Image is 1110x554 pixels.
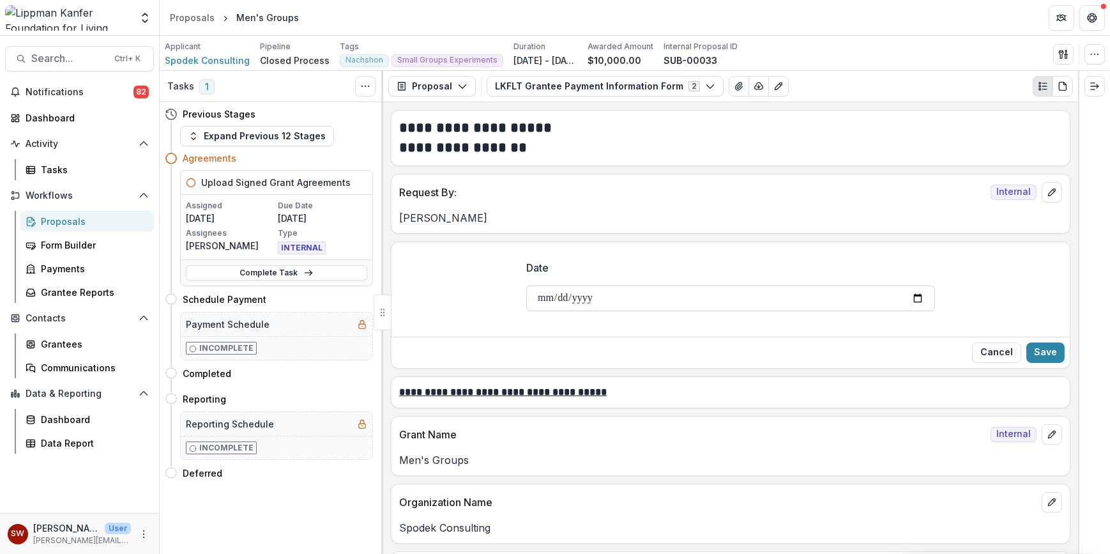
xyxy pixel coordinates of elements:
[26,313,133,324] span: Contacts
[41,163,144,176] div: Tasks
[1042,492,1062,512] button: edit
[186,239,275,252] p: [PERSON_NAME]
[199,342,254,354] p: Incomplete
[399,185,985,200] p: Request By:
[588,54,641,67] p: $10,000.00
[199,442,254,454] p: Incomplete
[201,176,351,189] h5: Upload Signed Grant Agreements
[186,265,367,281] a: Complete Task
[729,76,749,96] button: View Attached Files
[186,227,275,239] p: Assignees
[183,151,236,165] h4: Agreements
[41,361,144,374] div: Communications
[20,282,154,303] a: Grantee Reports
[26,190,133,201] span: Workflows
[5,308,154,328] button: Open Contacts
[399,520,1062,535] p: Spodek Consulting
[513,54,577,67] p: [DATE] - [DATE]
[167,81,194,92] h3: Tasks
[20,409,154,430] a: Dashboard
[41,337,144,351] div: Grantees
[399,427,985,442] p: Grant Name
[1042,182,1062,203] button: edit
[165,41,201,52] p: Applicant
[487,76,724,96] button: LKFLT Grantee Payment Information Form2
[5,383,154,404] button: Open Data & Reporting
[399,495,1037,510] p: Organization Name
[183,107,255,121] h4: Previous Stages
[165,54,250,67] a: Spodek Consulting
[199,79,215,95] span: 1
[1049,5,1074,31] button: Partners
[278,227,367,239] p: Type
[186,417,274,431] h5: Reporting Schedule
[41,413,144,426] div: Dashboard
[33,535,131,546] p: [PERSON_NAME][EMAIL_ADDRESS][DOMAIN_NAME]
[5,46,154,72] button: Search...
[11,530,25,538] div: Samantha Carlin Willis
[972,342,1021,363] button: Close
[5,134,154,154] button: Open Activity
[1079,5,1105,31] button: Get Help
[664,41,738,52] p: Internal Proposal ID
[526,260,549,275] p: Date
[105,523,131,534] p: User
[186,200,275,212] p: Assigned
[165,8,220,27] a: Proposals
[355,76,376,96] button: Toggle View Cancelled Tasks
[991,185,1037,200] span: Internal
[513,41,545,52] p: Duration
[260,54,330,67] p: Closed Process
[388,76,476,96] button: Proposal
[33,521,100,535] p: [PERSON_NAME]
[1042,424,1062,445] button: edit
[26,111,144,125] div: Dashboard
[1084,76,1105,96] button: Expand right
[41,286,144,299] div: Grantee Reports
[588,41,653,52] p: Awarded Amount
[260,41,291,52] p: Pipeline
[399,452,1062,468] p: Men's Groups
[1053,76,1073,96] button: PDF view
[278,200,367,212] p: Due Date
[1033,76,1053,96] button: Plaintext view
[20,334,154,355] a: Grantees
[41,262,144,275] div: Payments
[399,210,1062,226] p: [PERSON_NAME]
[278,242,326,254] span: INTERNAL
[183,392,226,406] h4: Reporting
[5,107,154,128] a: Dashboard
[183,367,231,380] h4: Completed
[20,159,154,180] a: Tasks
[20,433,154,454] a: Data Report
[340,41,359,52] p: Tags
[346,56,383,65] span: Nachshon
[26,389,133,399] span: Data & Reporting
[180,126,334,146] button: Expand Previous 12 Stages
[26,87,133,98] span: Notifications
[20,211,154,232] a: Proposals
[136,5,154,31] button: Open entity switcher
[133,86,149,98] span: 82
[183,293,266,306] h4: Schedule Payment
[20,235,154,256] a: Form Builder
[5,185,154,206] button: Open Workflows
[26,139,133,150] span: Activity
[31,52,107,65] span: Search...
[186,212,275,225] p: [DATE]
[136,527,151,542] button: More
[170,11,215,24] div: Proposals
[768,76,789,96] button: Edit as form
[41,215,144,228] div: Proposals
[20,357,154,378] a: Communications
[397,56,498,65] span: Small Groups Experiments
[41,436,144,450] div: Data Report
[991,427,1037,442] span: Internal
[20,258,154,279] a: Payments
[5,82,154,102] button: Notifications82
[41,238,144,252] div: Form Builder
[236,11,299,24] div: Men's Groups
[278,212,367,225] p: [DATE]
[1026,342,1065,363] button: Save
